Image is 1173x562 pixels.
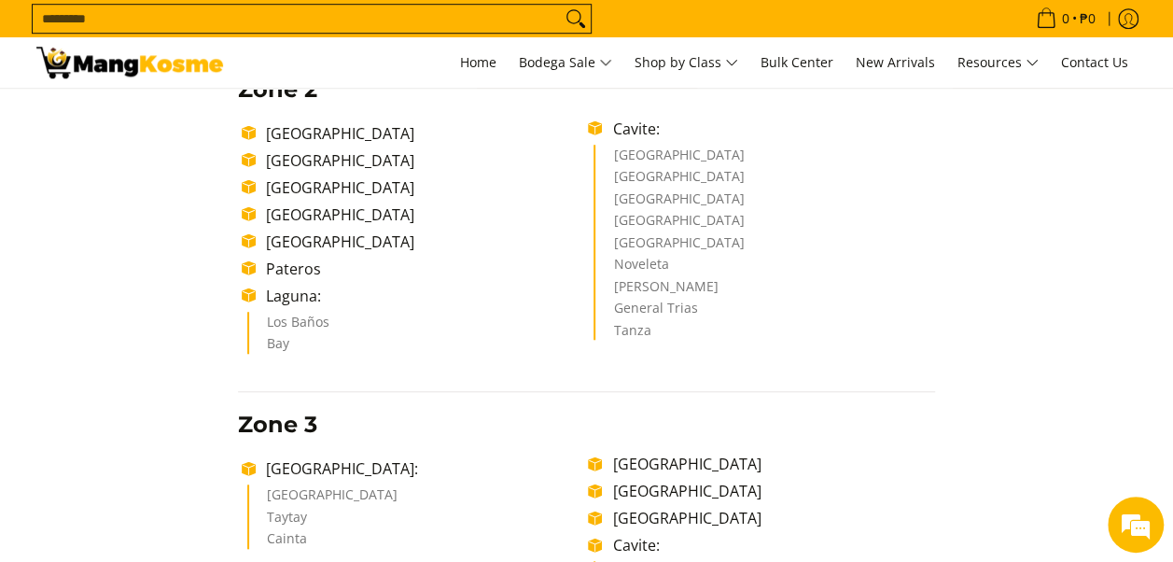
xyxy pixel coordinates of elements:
li: [GEOGRAPHIC_DATA] [613,192,916,215]
li: [GEOGRAPHIC_DATA] [613,148,916,171]
li: [GEOGRAPHIC_DATA] [603,480,934,502]
a: New Arrivals [846,37,944,88]
span: 0 [1059,12,1072,25]
li: [GEOGRAPHIC_DATA] [613,214,916,236]
li: [GEOGRAPHIC_DATA] [603,507,934,529]
button: Search [561,5,591,33]
li: [GEOGRAPHIC_DATA] [257,122,588,145]
nav: Main Menu [242,37,1138,88]
h3: Zone 2 [238,76,935,104]
li: [GEOGRAPHIC_DATA] [257,231,588,253]
li: Los Baños [267,316,570,338]
span: Contact Us [1061,53,1128,71]
li: [GEOGRAPHIC_DATA] [603,453,934,475]
li: [GEOGRAPHIC_DATA] [613,236,916,259]
span: Resources [957,51,1039,75]
li: [GEOGRAPHIC_DATA] [267,488,570,511]
a: Home [451,37,506,88]
span: Bulk Center [761,53,833,71]
li: Cainta [267,532,570,549]
li: [GEOGRAPHIC_DATA] [257,149,588,172]
a: Contact Us [1052,37,1138,88]
a: Shop by Class [625,37,747,88]
span: • [1030,8,1101,29]
li: Taytay [267,511,570,533]
li: Cavite: [603,534,934,556]
li: [GEOGRAPHIC_DATA] [613,170,916,192]
a: Bodega Sale [510,37,621,88]
li: Tanza [613,324,916,341]
a: Resources [948,37,1048,88]
h3: Zone 3 [238,411,935,439]
li: Pateros [257,258,588,280]
span: New Arrivals [856,53,935,71]
span: Home [460,53,496,71]
span: Bodega Sale [519,51,612,75]
li: [PERSON_NAME] [613,280,916,302]
span: Shop by Class [635,51,738,75]
li: [GEOGRAPHIC_DATA] [257,204,588,226]
li: Noveleta [613,258,916,280]
li: Laguna: [257,285,588,307]
li: General Trias [613,302,916,324]
li: [GEOGRAPHIC_DATA]: [257,457,588,480]
span: ₱0 [1077,12,1098,25]
li: Cavite: [603,118,934,140]
li: [GEOGRAPHIC_DATA] [257,176,588,199]
li: Bay [267,337,570,354]
a: Bulk Center [751,37,843,88]
img: Shipping &amp; Delivery Page l Mang Kosme: Home Appliances Warehouse Sale! [36,47,223,78]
